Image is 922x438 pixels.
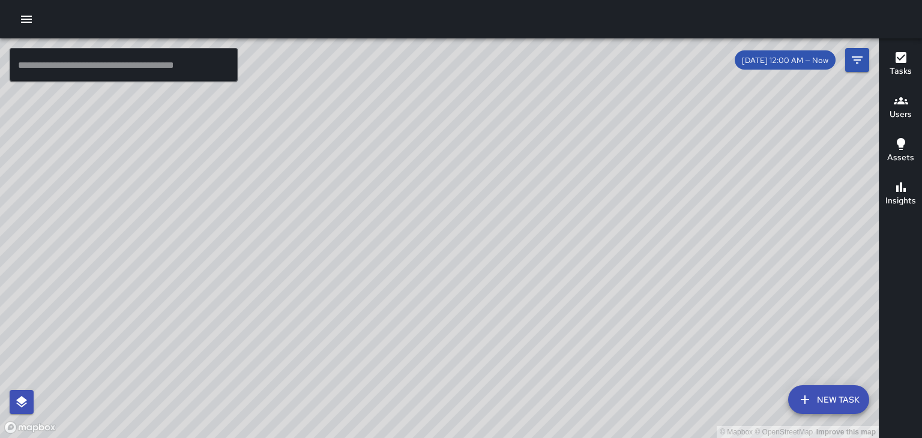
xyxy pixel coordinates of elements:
[845,48,869,72] button: Filters
[735,55,836,65] span: [DATE] 12:00 AM — Now
[879,43,922,86] button: Tasks
[890,65,912,78] h6: Tasks
[885,194,916,208] h6: Insights
[887,151,914,164] h6: Assets
[879,130,922,173] button: Assets
[879,86,922,130] button: Users
[890,108,912,121] h6: Users
[879,173,922,216] button: Insights
[788,385,869,414] button: New Task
